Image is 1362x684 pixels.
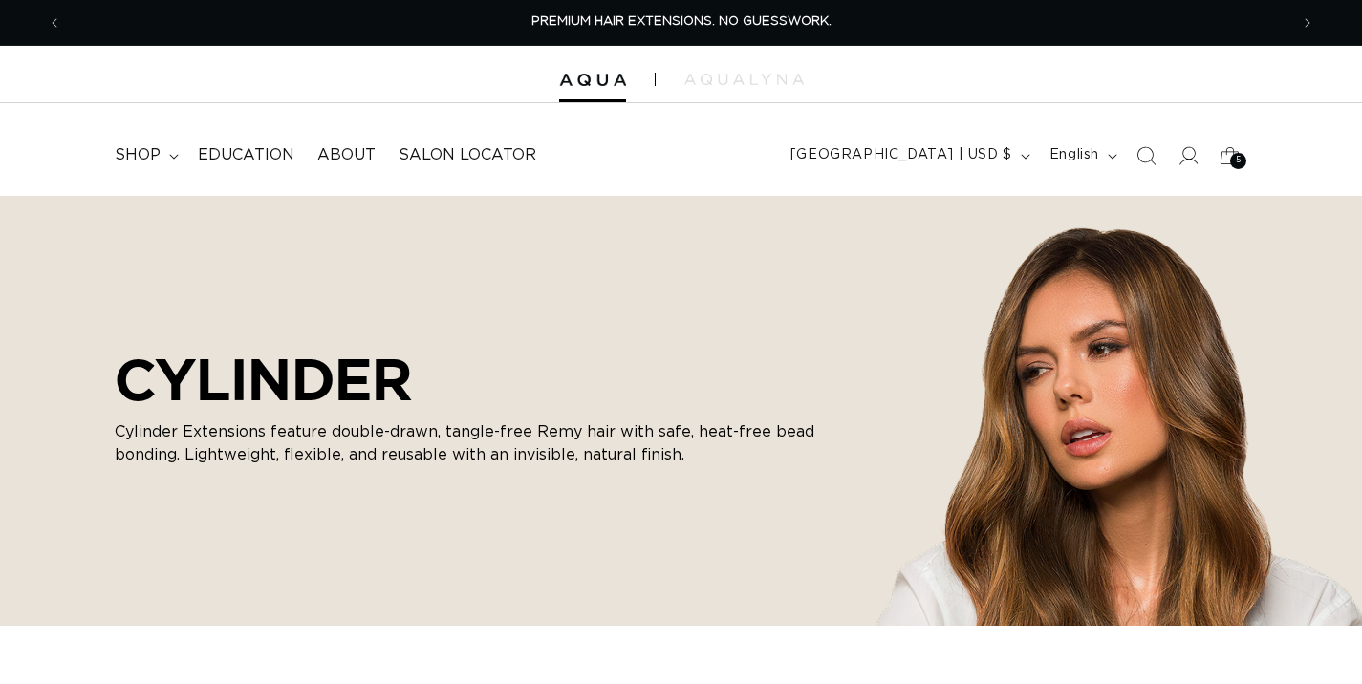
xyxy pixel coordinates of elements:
span: shop [115,145,161,165]
span: PREMIUM HAIR EXTENSIONS. NO GUESSWORK. [531,15,832,28]
a: Salon Locator [387,134,548,177]
summary: shop [103,134,186,177]
a: Education [186,134,306,177]
span: Education [198,145,294,165]
img: Aqua Hair Extensions [559,74,626,87]
span: English [1049,145,1099,165]
summary: Search [1125,135,1167,177]
button: [GEOGRAPHIC_DATA] | USD $ [779,138,1038,174]
span: 5 [1236,153,1242,169]
span: Salon Locator [399,145,536,165]
h2: CYLINDER [115,346,841,413]
span: About [317,145,376,165]
p: Cylinder Extensions feature double-drawn, tangle-free Remy hair with safe, heat-free bead bonding... [115,420,841,466]
button: Previous announcement [33,5,76,41]
a: About [306,134,387,177]
span: [GEOGRAPHIC_DATA] | USD $ [790,145,1012,165]
img: aqualyna.com [684,74,804,85]
button: English [1038,138,1125,174]
button: Next announcement [1286,5,1329,41]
